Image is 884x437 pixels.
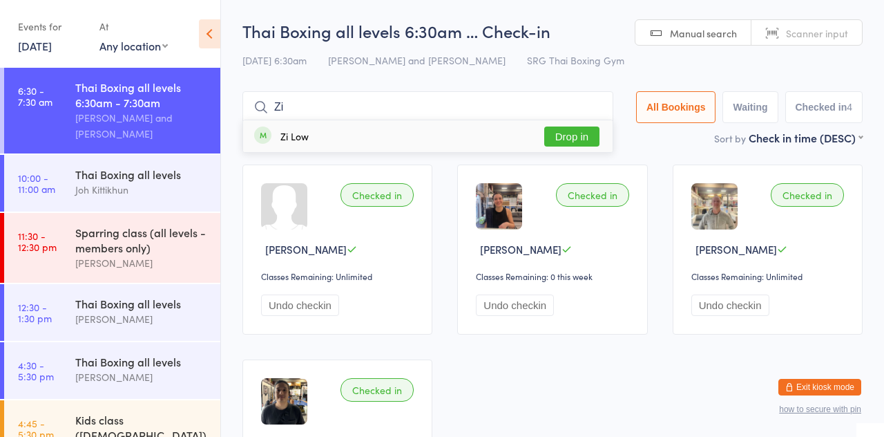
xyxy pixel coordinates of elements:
[99,38,168,53] div: Any location
[75,167,209,182] div: Thai Boxing all levels
[75,182,209,198] div: Joh Kittikhun
[18,85,52,107] time: 6:30 - 7:30 am
[75,311,209,327] div: [PERSON_NAME]
[261,378,307,425] img: image1746233104.png
[18,360,54,382] time: 4:30 - 5:30 pm
[340,183,414,207] div: Checked in
[242,91,613,123] input: Search
[75,296,209,311] div: Thai Boxing all levels
[670,26,737,40] span: Manual search
[261,295,339,316] button: Undo checkin
[771,183,844,207] div: Checked in
[749,130,863,145] div: Check in time (DESC)
[340,378,414,402] div: Checked in
[556,183,629,207] div: Checked in
[4,342,220,399] a: 4:30 -5:30 pmThai Boxing all levels[PERSON_NAME]
[18,301,52,324] time: 12:30 - 1:30 pm
[280,131,309,142] div: Zi Low
[265,242,347,257] span: [PERSON_NAME]
[75,369,209,385] div: [PERSON_NAME]
[544,127,599,147] button: Drop in
[779,405,861,414] button: how to secure with pin
[527,53,624,67] span: SRG Thai Boxing Gym
[75,225,209,255] div: Sparring class (all levels - members only)
[18,15,86,38] div: Events for
[847,102,852,113] div: 4
[476,270,633,282] div: Classes Remaining: 0 this week
[18,38,52,53] a: [DATE]
[4,213,220,283] a: 11:30 -12:30 pmSparring class (all levels - members only)[PERSON_NAME]
[785,91,863,123] button: Checked in4
[4,68,220,154] a: 6:30 -7:30 amThai Boxing all levels 6:30am - 7:30am[PERSON_NAME] and [PERSON_NAME]
[75,255,209,271] div: [PERSON_NAME]
[476,183,522,230] img: image1719480926.png
[18,230,57,252] time: 11:30 - 12:30 pm
[722,91,778,123] button: Waiting
[4,155,220,212] a: 10:00 -11:00 amThai Boxing all levelsJoh Kittikhun
[75,354,209,369] div: Thai Boxing all levels
[691,270,848,282] div: Classes Remaining: Unlimited
[75,80,209,110] div: Thai Boxing all levels 6:30am - 7:30am
[328,53,506,67] span: [PERSON_NAME] and [PERSON_NAME]
[695,242,777,257] span: [PERSON_NAME]
[18,172,55,194] time: 10:00 - 11:00 am
[714,131,746,145] label: Sort by
[242,19,863,42] h2: Thai Boxing all levels 6:30am … Check-in
[691,183,738,230] img: image1721199578.png
[242,53,307,67] span: [DATE] 6:30am
[261,270,418,282] div: Classes Remaining: Unlimited
[476,295,554,316] button: Undo checkin
[778,379,861,396] button: Exit kiosk mode
[75,110,209,142] div: [PERSON_NAME] and [PERSON_NAME]
[4,284,220,341] a: 12:30 -1:30 pmThai Boxing all levels[PERSON_NAME]
[636,91,716,123] button: All Bookings
[691,295,769,316] button: Undo checkin
[480,242,561,257] span: [PERSON_NAME]
[786,26,848,40] span: Scanner input
[99,15,168,38] div: At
